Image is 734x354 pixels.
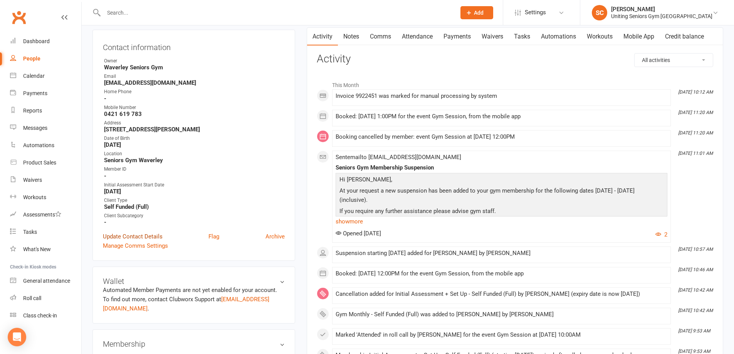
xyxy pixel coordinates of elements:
a: What's New [10,241,81,258]
div: Messages [23,125,47,131]
a: Calendar [10,67,81,85]
a: Class kiosk mode [10,307,81,324]
i: [DATE] 11:20 AM [678,130,713,136]
strong: [DATE] [104,141,285,148]
a: Messages [10,119,81,137]
a: Roll call [10,290,81,307]
a: Workouts [10,189,81,206]
div: Seniors Gym Membership Suspension [336,164,667,171]
h3: Contact information [103,40,285,52]
i: [DATE] 11:01 AM [678,151,713,156]
div: Assessments [23,211,61,218]
div: Open Intercom Messenger [8,328,26,346]
div: Calendar [23,73,45,79]
a: Tasks [10,223,81,241]
div: Owner [104,57,285,65]
span: Settings [525,4,546,21]
h3: Membership [103,340,285,348]
a: Assessments [10,206,81,223]
div: Waivers [23,177,42,183]
div: Client Subcategory [104,212,285,220]
div: Booking cancelled by member: event Gym Session at [DATE] 12:00PM [336,134,667,140]
strong: - [104,95,285,102]
a: Notes [338,28,364,45]
a: Automations [10,137,81,154]
div: People [23,55,40,62]
a: Comms [364,28,396,45]
div: Workouts [23,194,46,200]
p: If you require any further assistance please advise gym staff. [338,206,665,218]
h3: Activity [317,53,713,65]
button: 2 [655,230,667,239]
strong: Waverley Seniors Gym [104,64,285,71]
div: Gym Monthly - Self Funded (Full) was added to [PERSON_NAME] by [PERSON_NAME] [336,311,667,318]
div: Member ID [104,166,285,173]
a: Activity [307,28,338,45]
strong: Self Funded (Full) [104,203,285,210]
i: [DATE] 10:42 AM [678,308,713,313]
a: Reports [10,102,81,119]
a: People [10,50,81,67]
button: Add [460,6,493,19]
div: General attendance [23,278,70,284]
div: Booked: [DATE] 1:00PM for the event Gym Session, from the mobile app [336,113,667,120]
a: Automations [536,28,581,45]
a: General attendance kiosk mode [10,272,81,290]
div: Email [104,73,285,80]
div: Location [104,150,285,158]
a: Flag [208,232,219,241]
i: [DATE] 10:42 AM [678,287,713,293]
i: [DATE] 10:12 AM [678,89,713,95]
div: Class check-in [23,312,57,319]
strong: [EMAIL_ADDRESS][DOMAIN_NAME] [104,79,285,86]
a: Mobile App [618,28,660,45]
i: [DATE] 9:53 AM [678,328,710,334]
div: Product Sales [23,159,56,166]
i: [DATE] 10:57 AM [678,247,713,252]
span: Add [474,10,484,16]
a: Payments [10,85,81,102]
li: This Month [317,77,713,89]
span: Sent email to [EMAIL_ADDRESS][DOMAIN_NAME] [336,154,461,161]
div: Automations [23,142,54,148]
a: Payments [438,28,476,45]
div: Tasks [23,229,37,235]
a: Product Sales [10,154,81,171]
strong: - [104,173,285,180]
div: Roll call [23,295,41,301]
div: Booked: [DATE] 12:00PM for the event Gym Session, from the mobile app [336,270,667,277]
strong: [DATE] [104,188,285,195]
a: Workouts [581,28,618,45]
i: [DATE] 9:53 AM [678,349,710,354]
p: Hi [PERSON_NAME], [338,175,665,186]
div: SC [592,5,607,20]
div: Client Type [104,197,285,204]
a: Credit balance [660,28,709,45]
div: Uniting Seniors Gym [GEOGRAPHIC_DATA] [611,13,712,20]
a: show more [336,216,667,227]
div: Initial Assessment Start Date [104,181,285,189]
strong: 0421 619 783 [104,111,285,117]
a: Manage Comms Settings [103,241,168,250]
div: Mobile Number [104,104,285,111]
p: At your request a new suspension has been added to your gym membership for the following dates [D... [338,186,665,206]
i: [DATE] 10:46 AM [678,267,713,272]
a: Archive [265,232,285,241]
strong: Seniors Gym Waverley [104,157,285,164]
a: Dashboard [10,33,81,50]
span: Opened [DATE] [336,230,381,237]
a: Clubworx [9,8,29,27]
a: Waivers [10,171,81,189]
i: [DATE] 11:20 AM [678,110,713,115]
no-payment-system: Automated Member Payments are not yet enabled for your account. To find out more, contact Clubwor... [103,287,277,312]
div: Invoice 9922451 was marked for manual processing by system [336,93,667,99]
div: Address [104,119,285,127]
div: Date of Birth [104,135,285,142]
a: Attendance [396,28,438,45]
div: What's New [23,246,51,252]
div: Cancellation added for Initial Assessment + Set Up - Self Funded (Full) by [PERSON_NAME] (expiry ... [336,291,667,297]
strong: [STREET_ADDRESS][PERSON_NAME] [104,126,285,133]
div: Payments [23,90,47,96]
div: Dashboard [23,38,50,44]
div: [PERSON_NAME] [611,6,712,13]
